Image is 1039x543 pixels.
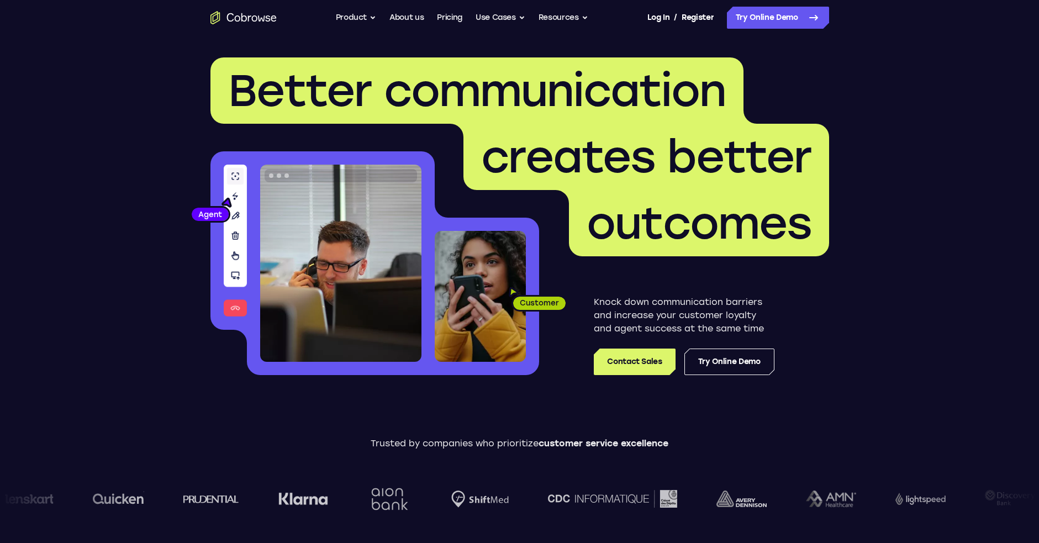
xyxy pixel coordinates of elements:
a: Go to the home page [210,11,277,24]
span: / [674,11,677,24]
span: Better communication [228,64,726,117]
img: prudential [173,494,229,503]
img: A customer support agent talking on the phone [260,165,421,362]
span: outcomes [587,197,811,250]
img: A customer holding their phone [435,231,526,362]
p: Knock down communication barriers and increase your customer loyalty and agent success at the sam... [594,296,774,335]
button: Use Cases [476,7,525,29]
span: creates better [481,130,811,183]
a: Pricing [437,7,462,29]
a: Log In [647,7,669,29]
a: Try Online Demo [684,349,774,375]
img: Aion Bank [357,477,402,521]
button: Product [336,7,377,29]
img: Lightspeed [885,493,936,504]
a: About us [389,7,424,29]
a: Try Online Demo [727,7,829,29]
a: Register [682,7,714,29]
button: Resources [539,7,588,29]
img: Shiftmed [441,491,499,508]
img: avery-dennison [706,491,757,507]
img: AMN Healthcare [796,491,846,508]
a: Contact Sales [594,349,675,375]
img: CDC Informatique [538,490,667,507]
img: Klarna [268,492,318,505]
span: customer service excellence [539,438,668,449]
